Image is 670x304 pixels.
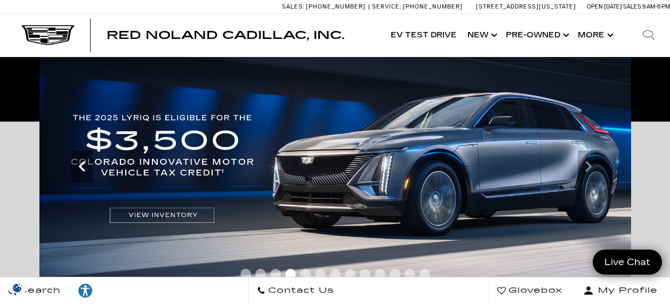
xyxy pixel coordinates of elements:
a: [STREET_ADDRESS][US_STATE] [476,3,576,10]
a: Glovebox [489,277,571,304]
a: New [462,14,501,57]
span: [PHONE_NUMBER] [306,3,366,10]
span: [PHONE_NUMBER] [403,3,463,10]
span: Go to slide 13 [419,269,430,279]
span: 9 AM-6 PM [642,3,670,10]
span: Open [DATE] [587,3,622,10]
span: Live Chat [599,256,656,268]
span: Search [17,283,61,298]
span: Go to slide 10 [375,269,385,279]
span: Go to slide 4 [285,269,296,279]
span: Go to slide 7 [330,269,341,279]
a: Explore your accessibility options [69,277,102,304]
div: Explore your accessibility options [69,283,101,299]
span: Go to slide 8 [345,269,356,279]
span: Red Noland Cadillac, Inc. [107,29,344,42]
span: Sales: [282,3,304,10]
button: More [572,14,617,57]
span: Sales: [623,3,642,10]
img: THE 2025 LYRIQ IS ELIGIBLE FOR THE $3,500 COLORADO INNOVATIVE MOTOR VEHICLE TAX CREDIT [39,42,631,292]
div: Next slide [578,150,599,182]
button: Open user profile menu [571,277,670,304]
div: Previous slide [71,150,93,182]
span: Go to slide 5 [300,269,311,279]
a: Pre-Owned [501,14,572,57]
img: Cadillac Dark Logo with Cadillac White Text [21,25,75,45]
a: EV Test Drive [385,14,462,57]
span: Contact Us [265,283,334,298]
section: Click to Open Cookie Consent Modal [5,282,30,293]
span: Go to slide 12 [405,269,415,279]
a: Sales: [PHONE_NUMBER] [282,4,368,10]
span: Go to slide 1 [240,269,251,279]
img: Opt-Out Icon [5,282,30,293]
span: Glovebox [506,283,562,298]
a: Live Chat [593,250,662,275]
a: Service: [PHONE_NUMBER] [368,4,465,10]
span: Service: [372,3,401,10]
span: Go to slide 9 [360,269,370,279]
span: Go to slide 3 [270,269,281,279]
span: Go to slide 6 [315,269,326,279]
a: Red Noland Cadillac, Inc. [107,30,344,41]
span: Go to slide 2 [255,269,266,279]
span: My Profile [594,283,658,298]
span: Go to slide 11 [390,269,400,279]
a: Contact Us [248,277,343,304]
